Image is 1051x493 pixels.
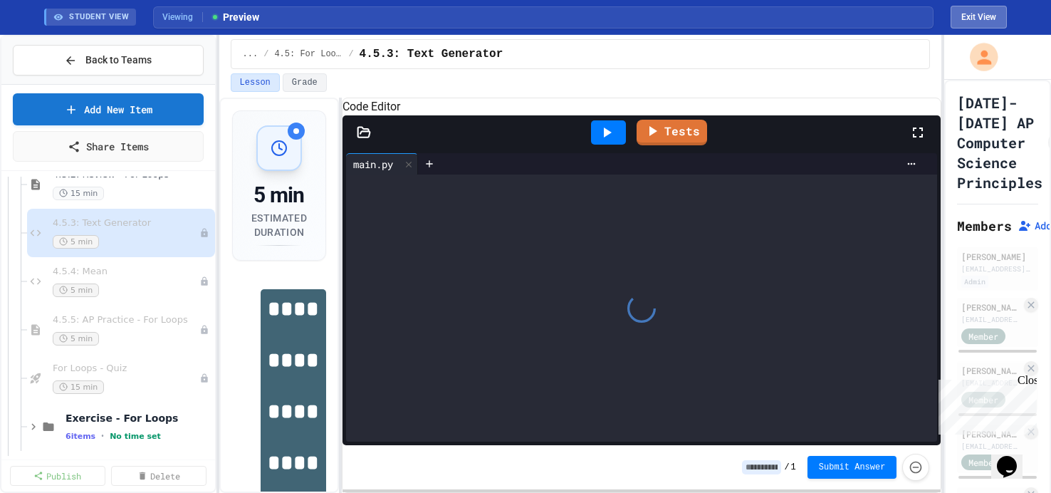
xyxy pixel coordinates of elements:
[210,10,259,25] span: Preview
[111,466,206,486] a: Delete
[819,462,886,473] span: Submit Answer
[957,216,1012,236] h2: Members
[53,187,104,200] span: 15 min
[53,235,99,249] span: 5 min
[53,217,199,229] span: 4.5.3: Text Generator
[807,456,897,479] button: Submit Answer
[346,153,418,175] div: main.py
[791,462,796,473] span: 1
[283,73,327,92] button: Grade
[199,325,209,335] div: Unpublished
[66,412,212,425] span: Exercise - For Loops
[231,73,280,92] button: Lesson
[953,39,1002,76] div: My Account
[199,373,209,383] div: Unpublished
[162,11,203,24] span: Viewing
[66,432,95,441] span: 6 items
[961,301,1021,313] div: [PERSON_NAME]
[951,6,1007,28] button: Exit student view
[968,456,998,469] span: Member
[13,45,204,76] button: Back to Teams
[85,53,152,68] span: Back to Teams
[250,211,309,239] div: Estimated Duration
[637,120,707,145] a: Tests
[961,364,1021,377] div: [PERSON_NAME]
[69,11,129,24] span: STUDENT VIEW
[199,276,209,286] div: Unpublished
[933,374,1037,435] iframe: chat widget
[902,454,929,481] button: Force resubmission of student's answer (Admin only)
[13,93,204,125] a: Add New Item
[53,314,199,326] span: 4.5.5: AP Practice - For Loops
[274,48,343,60] span: 4.5: For Loops
[360,46,503,63] span: 4.5.3: Text Generator
[343,98,941,115] h6: Code Editor
[6,6,98,90] div: Chat with us now!Close
[991,436,1037,479] iframe: chat widget
[961,264,1034,274] div: [EMAIL_ADDRESS][DOMAIN_NAME]
[961,250,1034,263] div: [PERSON_NAME]
[968,330,998,343] span: Member
[250,182,309,208] div: 5 min
[199,228,209,238] div: Unpublished
[53,284,99,297] span: 5 min
[961,276,988,288] div: Admin
[961,441,1021,452] div: [EMAIL_ADDRESS][DOMAIN_NAME]
[263,48,268,60] span: /
[13,131,204,162] a: Share Items
[348,48,353,60] span: /
[346,157,400,172] div: main.py
[957,93,1042,192] h1: [DATE]-[DATE] AP Computer Science Principles
[243,48,258,60] span: ...
[53,363,199,375] span: For Loops - Quiz
[961,314,1021,325] div: [EMAIL_ADDRESS][DOMAIN_NAME]
[53,380,104,394] span: 15 min
[10,466,105,486] a: Publish
[53,332,99,346] span: 5 min
[784,462,789,473] span: /
[101,430,104,442] span: •
[53,266,199,278] span: 4.5.4: Mean
[110,432,161,441] span: No time set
